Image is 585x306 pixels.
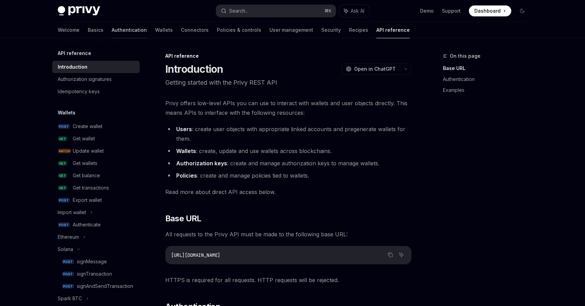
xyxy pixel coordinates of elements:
span: PATCH [58,149,71,154]
span: POST [62,272,74,277]
a: Authentication [443,74,533,85]
div: Solana [58,245,73,253]
span: Open in ChatGPT [354,66,396,72]
span: Dashboard [474,8,501,14]
div: API reference [165,53,412,59]
div: Idempotency keys [58,87,100,96]
span: POST [62,284,74,289]
div: Get wallets [73,159,97,167]
a: Base URL [443,63,533,74]
li: : create, update and use wallets across blockchains. [165,146,412,156]
a: Examples [443,85,533,96]
a: POSTsignTransaction [52,268,140,280]
button: Ask AI [339,5,369,17]
button: Copy the contents from the code block [386,250,395,259]
a: POSTCreate wallet [52,120,140,133]
div: Search... [229,7,248,15]
span: GET [58,161,67,166]
div: signMessage [77,258,107,266]
a: POSTsignAndSendTransaction [52,280,140,292]
div: Import wallet [58,208,86,217]
a: Introduction [52,61,140,73]
p: Getting started with the Privy REST API [165,78,412,87]
a: POSTExport wallet [52,194,140,206]
span: Base URL [165,213,201,224]
span: All requests to the Privy API must be made to the following base URL: [165,229,412,239]
a: Dashboard [469,5,511,16]
strong: Users [176,126,192,133]
h5: Wallets [58,109,75,117]
div: Create wallet [73,122,102,130]
div: Get transactions [73,184,109,192]
strong: Authorization keys [176,160,227,167]
div: Authorization signatures [58,75,112,83]
a: Idempotency keys [52,85,140,98]
img: dark logo [58,6,100,16]
span: GET [58,173,67,178]
span: POST [62,259,74,264]
li: : create and manage policies tied to wallets. [165,171,412,180]
span: HTTPS is required for all requests. HTTP requests will be rejected. [165,275,412,285]
div: Get balance [73,171,100,180]
span: GET [58,136,67,141]
button: Open in ChatGPT [342,63,400,75]
button: Ask AI [397,250,406,259]
a: Connectors [181,22,209,38]
a: PATCHUpdate wallet [52,145,140,157]
li: : create and manage authorization keys to manage wallets. [165,158,412,168]
div: Ethereum [58,233,79,241]
div: Export wallet [73,196,102,204]
span: ⌘ K [324,8,332,14]
a: GETGet wallets [52,157,140,169]
a: Authentication [112,22,147,38]
a: User management [269,22,313,38]
div: Introduction [58,63,87,71]
span: Ask AI [351,8,364,14]
h5: API reference [58,49,91,57]
strong: Policies [176,172,197,179]
h1: Introduction [165,63,223,75]
span: [URL][DOMAIN_NAME] [171,252,220,258]
a: Support [442,8,461,14]
a: API reference [376,22,410,38]
span: POST [58,198,70,203]
a: Recipes [349,22,368,38]
strong: Wallets [176,148,196,154]
a: GETGet transactions [52,182,140,194]
div: Spark BTC [58,294,82,303]
a: POSTAuthenticate [52,219,140,231]
a: Wallets [155,22,173,38]
div: Get wallet [73,135,95,143]
span: Privy offers low-level APIs you can use to interact with wallets and user objects directly. This ... [165,98,412,117]
a: Security [321,22,341,38]
button: Search...⌘K [216,5,336,17]
a: GETGet wallet [52,133,140,145]
div: signAndSendTransaction [77,282,133,290]
span: Read more about direct API access below. [165,187,412,197]
a: POSTsignMessage [52,255,140,268]
a: Basics [88,22,103,38]
div: signTransaction [77,270,112,278]
button: Toggle dark mode [517,5,528,16]
li: : create user objects with appropriate linked accounts and pregenerate wallets for them. [165,124,412,143]
span: GET [58,185,67,191]
a: Demo [420,8,434,14]
div: Update wallet [73,147,104,155]
span: POST [58,124,70,129]
a: Policies & controls [217,22,261,38]
div: Authenticate [73,221,101,229]
span: POST [58,222,70,227]
a: GETGet balance [52,169,140,182]
a: Authorization signatures [52,73,140,85]
a: Welcome [58,22,80,38]
span: On this page [450,52,480,60]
